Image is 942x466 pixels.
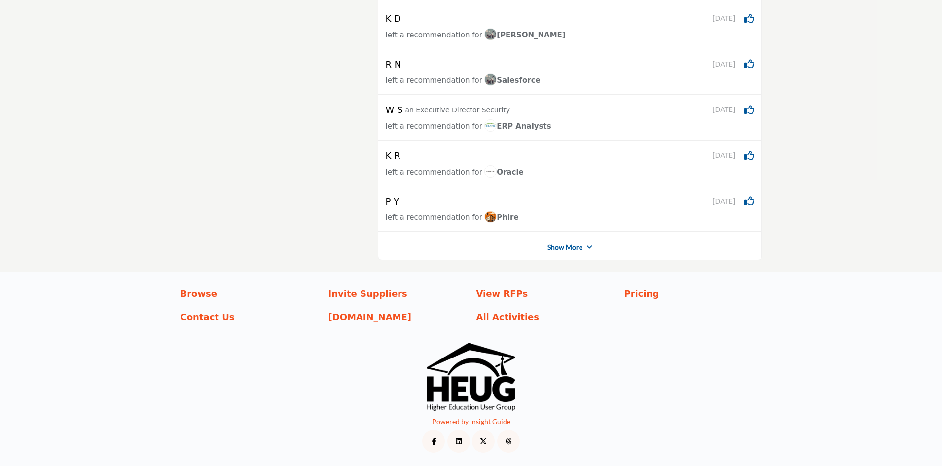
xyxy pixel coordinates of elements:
img: image [484,165,497,178]
img: image [484,28,497,40]
span: [PERSON_NAME] [484,31,565,39]
a: Twitter Link [472,430,495,453]
i: Click to Rate this activity [744,59,754,69]
p: an Executive Director Security [405,105,510,115]
h5: W S [386,105,403,115]
a: LinkedIn Link [447,430,470,453]
a: All Activities [476,310,614,323]
span: left a recommendation for [386,168,482,177]
img: No Site Logo [427,343,515,411]
h5: K R [386,150,400,161]
a: Browse [181,287,318,300]
span: [DATE] [712,13,739,24]
a: Threads Link [497,430,520,453]
span: left a recommendation for [386,213,482,222]
a: image[PERSON_NAME] [484,29,565,41]
a: imageSalesforce [484,74,540,87]
i: Click to Rate this activity [744,196,754,206]
span: ERP Analysts [484,122,551,131]
a: Facebook Link [422,430,445,453]
a: View RFPs [476,287,614,300]
i: Click to Rate this activity [744,14,754,24]
span: [DATE] [712,105,739,115]
span: Phire [484,213,518,222]
img: image [484,211,497,223]
img: image [484,73,497,86]
span: [DATE] [712,59,739,70]
h5: K D [386,13,401,24]
span: left a recommendation for [386,76,482,85]
a: imagePhire [484,212,518,224]
a: Powered by Insight Guide [432,417,510,426]
span: [DATE] [712,196,739,207]
h5: P Y [386,196,399,207]
span: Oracle [484,168,523,177]
a: Contact Us [181,310,318,323]
span: Salesforce [484,76,540,85]
h5: R N [386,59,401,70]
span: left a recommendation for [386,122,482,131]
a: Invite Suppliers [328,287,466,300]
a: imageERP Analysts [484,120,551,133]
i: Click to Rate this activity [744,151,754,161]
a: imageOracle [484,166,523,179]
span: [DATE] [712,150,739,161]
span: left a recommendation for [386,31,482,39]
a: [DOMAIN_NAME] [328,310,466,323]
a: Pricing [624,287,762,300]
a: Show More [547,242,582,252]
i: Click to Rate this activity [744,105,754,115]
img: image [484,119,497,132]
